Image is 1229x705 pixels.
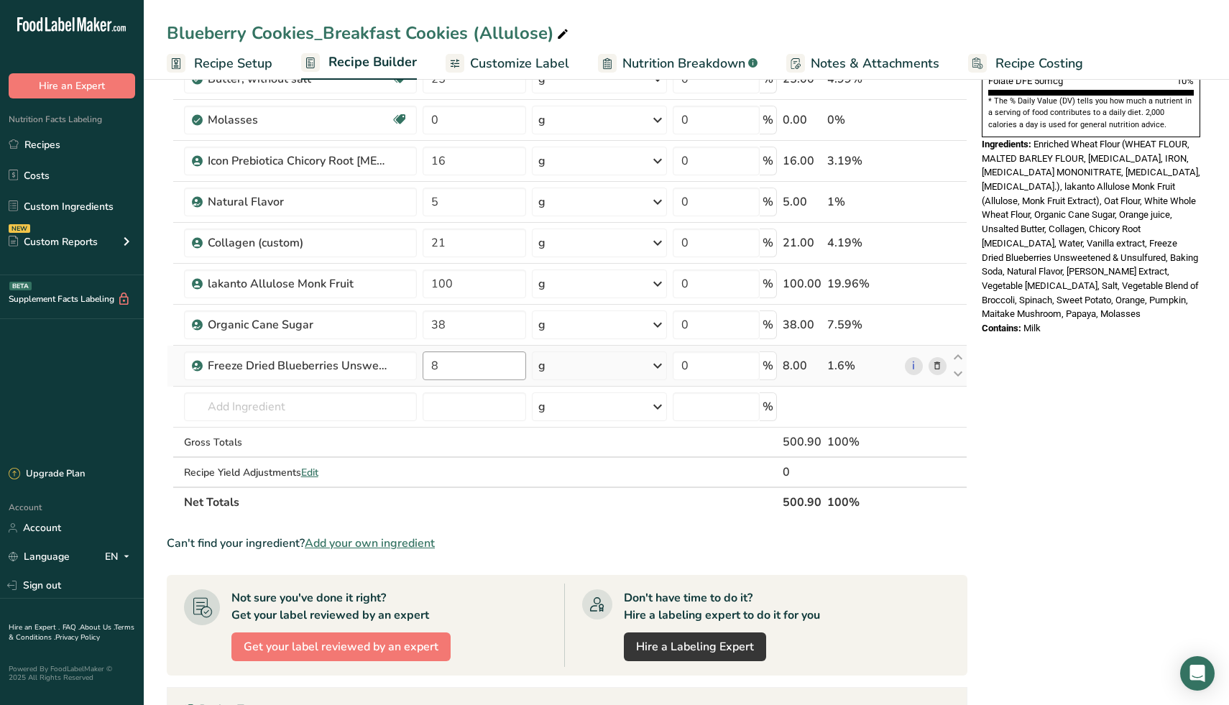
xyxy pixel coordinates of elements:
[538,398,546,415] div: g
[1034,75,1063,86] span: 50mcg
[167,20,571,46] div: Blueberry Cookies_Breakfast Cookies (Allulose)
[827,152,899,170] div: 3.19%
[208,357,387,374] div: Freeze Dried Blueberries Unsweetened & Unsulfured
[9,544,70,569] a: Language
[208,316,387,333] div: Organic Cane Sugar
[988,75,1032,86] span: Folate DFE
[231,589,429,624] div: Not sure you've done it right? Get your label reviewed by an expert
[305,535,435,552] span: Add your own ingredient
[328,52,417,72] span: Recipe Builder
[1023,323,1041,333] span: Milk
[982,139,1031,149] span: Ingredients:
[827,357,899,374] div: 1.6%
[9,234,98,249] div: Custom Reports
[231,632,451,661] button: Get your label reviewed by an expert
[63,622,80,632] a: FAQ .
[9,73,135,98] button: Hire an Expert
[538,111,546,129] div: g
[167,47,272,80] a: Recipe Setup
[9,665,135,682] div: Powered By FoodLabelMaker © 2025 All Rights Reserved
[446,47,569,80] a: Customize Label
[208,152,387,170] div: Icon Prebiotica Chicory Root [MEDICAL_DATA] L90
[827,111,899,129] div: 0%
[538,152,546,170] div: g
[827,193,899,211] div: 1%
[9,282,32,290] div: BETA
[783,234,821,252] div: 21.00
[105,548,135,566] div: EN
[538,193,546,211] div: g
[9,224,30,233] div: NEW
[783,275,821,292] div: 100.00
[301,46,417,80] a: Recipe Builder
[184,435,418,450] div: Gross Totals
[982,323,1021,333] span: Contains:
[208,234,387,252] div: Collagen (custom)
[470,54,569,73] span: Customize Label
[301,466,318,479] span: Edit
[783,464,821,481] div: 0
[244,638,438,655] span: Get your label reviewed by an expert
[783,152,821,170] div: 16.00
[1180,656,1215,691] div: Open Intercom Messenger
[181,487,780,517] th: Net Totals
[827,234,899,252] div: 4.19%
[968,47,1083,80] a: Recipe Costing
[208,111,387,129] div: Molasses
[208,275,387,292] div: lakanto Allulose Monk Fruit
[811,54,939,73] span: Notes & Attachments
[622,54,745,73] span: Nutrition Breakdown
[624,589,820,624] div: Don't have time to do it? Hire a labeling expert to do it for you
[9,467,85,481] div: Upgrade Plan
[208,193,387,211] div: Natural Flavor
[9,622,60,632] a: Hire an Expert .
[538,357,546,374] div: g
[167,535,967,552] div: Can't find your ingredient?
[538,234,546,252] div: g
[1177,75,1194,86] span: 10%
[538,316,546,333] div: g
[184,392,418,421] input: Add Ingredient
[780,487,824,517] th: 500.90
[827,275,899,292] div: 19.96%
[982,139,1200,319] span: Enriched Wheat Flour (WHEAT FLOUR, MALTED BARLEY FLOUR, [MEDICAL_DATA], IRON, [MEDICAL_DATA] MONO...
[194,54,272,73] span: Recipe Setup
[598,47,758,80] a: Nutrition Breakdown
[783,357,821,374] div: 8.00
[184,465,418,480] div: Recipe Yield Adjustments
[624,632,766,661] a: Hire a Labeling Expert
[783,193,821,211] div: 5.00
[783,111,821,129] div: 0.00
[538,275,546,292] div: g
[55,632,100,642] a: Privacy Policy
[995,54,1083,73] span: Recipe Costing
[783,316,821,333] div: 38.00
[786,47,939,80] a: Notes & Attachments
[824,487,902,517] th: 100%
[988,96,1194,131] section: * The % Daily Value (DV) tells you how much a nutrient in a serving of food contributes to a dail...
[9,622,134,642] a: Terms & Conditions .
[827,433,899,451] div: 100%
[905,357,923,375] a: i
[783,433,821,451] div: 500.90
[80,622,114,632] a: About Us .
[827,316,899,333] div: 7.59%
